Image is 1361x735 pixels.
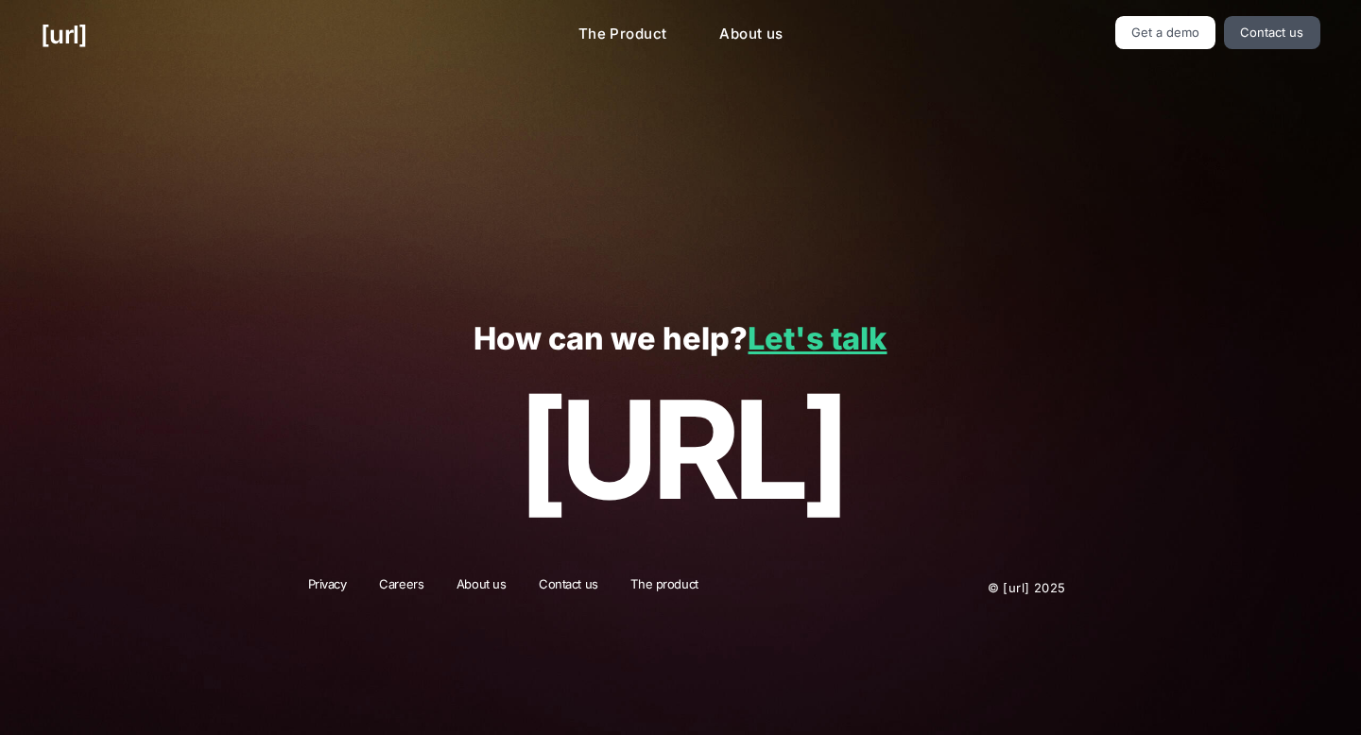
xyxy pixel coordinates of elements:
p: How can we help? [41,322,1319,357]
a: Privacy [296,575,359,600]
a: Contact us [526,575,611,600]
a: Get a demo [1115,16,1216,49]
a: [URL] [41,16,87,53]
a: About us [704,16,798,53]
a: Careers [367,575,436,600]
a: About us [444,575,519,600]
p: © [URL] 2025 [873,575,1066,600]
a: The product [618,575,710,600]
a: The Product [563,16,682,53]
a: Contact us [1224,16,1320,49]
p: [URL] [41,373,1319,526]
a: Let's talk [748,320,887,357]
